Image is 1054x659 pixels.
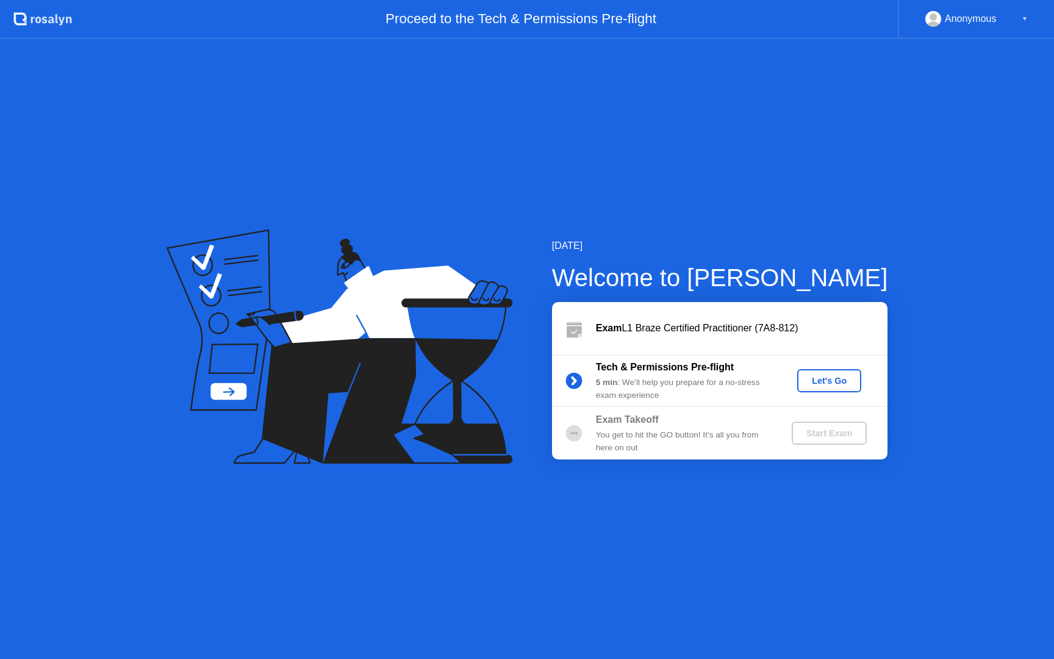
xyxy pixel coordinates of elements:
[596,378,618,387] b: 5 min
[596,323,622,333] b: Exam
[1022,11,1028,27] div: ▼
[596,321,887,336] div: L1 Braze Certified Practitioner (7A8-812)
[596,429,772,454] div: You get to hit the GO button! It’s all you from here on out
[552,239,888,253] div: [DATE]
[802,376,856,386] div: Let's Go
[596,414,659,425] b: Exam Takeoff
[792,422,867,445] button: Start Exam
[797,369,861,392] button: Let's Go
[797,428,862,438] div: Start Exam
[552,259,888,296] div: Welcome to [PERSON_NAME]
[596,362,734,372] b: Tech & Permissions Pre-flight
[945,11,997,27] div: Anonymous
[596,376,772,402] div: : We’ll help you prepare for a no-stress exam experience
